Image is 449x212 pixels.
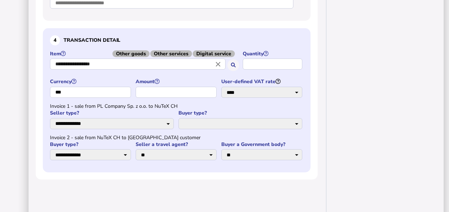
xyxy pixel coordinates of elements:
[150,50,192,57] span: Other services
[221,141,303,148] label: Buyer a Government body?
[214,60,222,68] i: Close
[50,35,60,45] div: 4
[112,50,150,57] span: Other goods
[221,78,303,85] label: User-defined VAT rate
[227,59,239,71] button: Search for an item by HS code or use natural language description
[178,110,303,116] label: Buyer type?
[50,141,132,148] label: Buyer type?
[136,78,218,85] label: Amount
[136,141,218,148] label: Seller a travel agent?
[243,50,303,57] label: Quantity
[50,50,239,57] label: Item
[50,134,201,141] span: Invoice 2 - sale from NuTeX CH to [GEOGRAPHIC_DATA] customer
[193,50,235,57] span: Digital service
[50,110,175,116] label: Seller type?
[50,78,132,85] label: Currency
[43,28,311,173] section: Define the item, and answer additional questions
[50,35,303,45] h3: Transaction detail
[50,103,178,110] span: Invoice 1 - sale from PL Company Sp. z o.o. to NuTeX CH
